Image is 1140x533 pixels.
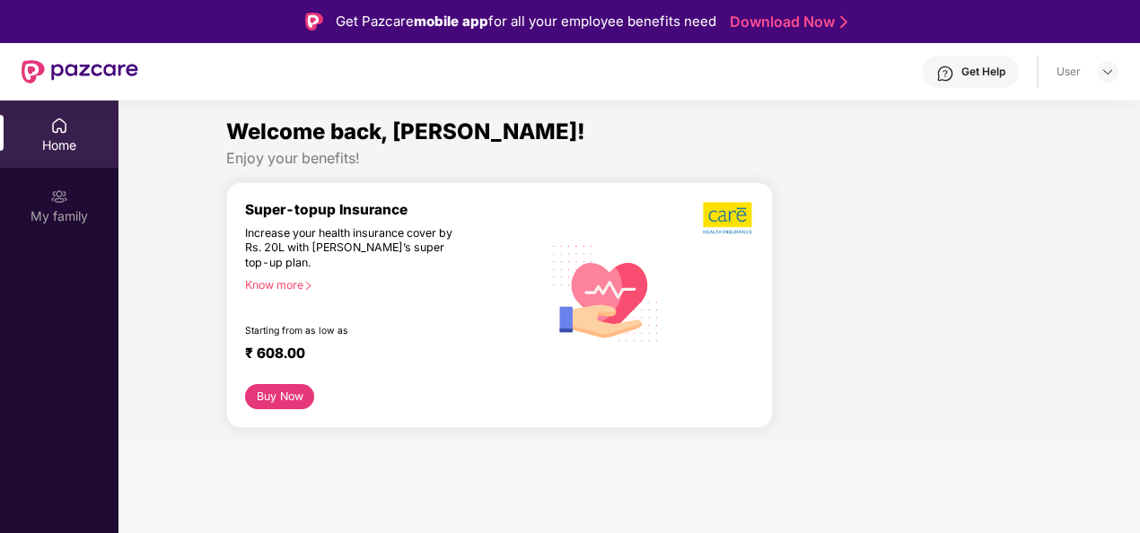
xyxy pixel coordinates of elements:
[22,60,138,83] img: New Pazcare Logo
[1101,65,1115,79] img: svg+xml;base64,PHN2ZyBpZD0iRHJvcGRvd24tMzJ4MzIiIHhtbG5zPSJodHRwOi8vd3d3LnczLm9yZy8yMDAwL3N2ZyIgd2...
[245,278,531,291] div: Know more
[336,11,716,32] div: Get Pazcare for all your employee benefits need
[936,65,954,83] img: svg+xml;base64,PHN2ZyBpZD0iSGVscC0zMngzMiIgeG1sbnM9Imh0dHA6Ly93d3cudzMub3JnLzIwMDAvc3ZnIiB3aWR0aD...
[245,345,524,366] div: ₹ 608.00
[245,226,465,271] div: Increase your health insurance cover by Rs. 20L with [PERSON_NAME]’s super top-up plan.
[50,117,68,135] img: svg+xml;base64,PHN2ZyBpZD0iSG9tZSIgeG1sbnM9Imh0dHA6Ly93d3cudzMub3JnLzIwMDAvc3ZnIiB3aWR0aD0iMjAiIG...
[245,384,314,409] button: Buy Now
[245,325,466,337] div: Starting from as low as
[226,149,1032,168] div: Enjoy your benefits!
[305,13,323,31] img: Logo
[840,13,847,31] img: Stroke
[303,281,313,291] span: right
[730,13,842,31] a: Download Now
[703,201,754,235] img: b5dec4f62d2307b9de63beb79f102df3.png
[50,188,68,205] img: svg+xml;base64,PHN2ZyB3aWR0aD0iMjAiIGhlaWdodD0iMjAiIHZpZXdCb3g9IjAgMCAyMCAyMCIgZmlsbD0ibm9uZSIgeG...
[542,228,670,357] img: svg+xml;base64,PHN2ZyB4bWxucz0iaHR0cDovL3d3dy53My5vcmcvMjAwMC9zdmciIHhtbG5zOnhsaW5rPSJodHRwOi8vd3...
[245,201,542,218] div: Super-topup Insurance
[1057,65,1081,79] div: User
[226,118,585,144] span: Welcome back, [PERSON_NAME]!
[961,65,1005,79] div: Get Help
[414,13,488,30] strong: mobile app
